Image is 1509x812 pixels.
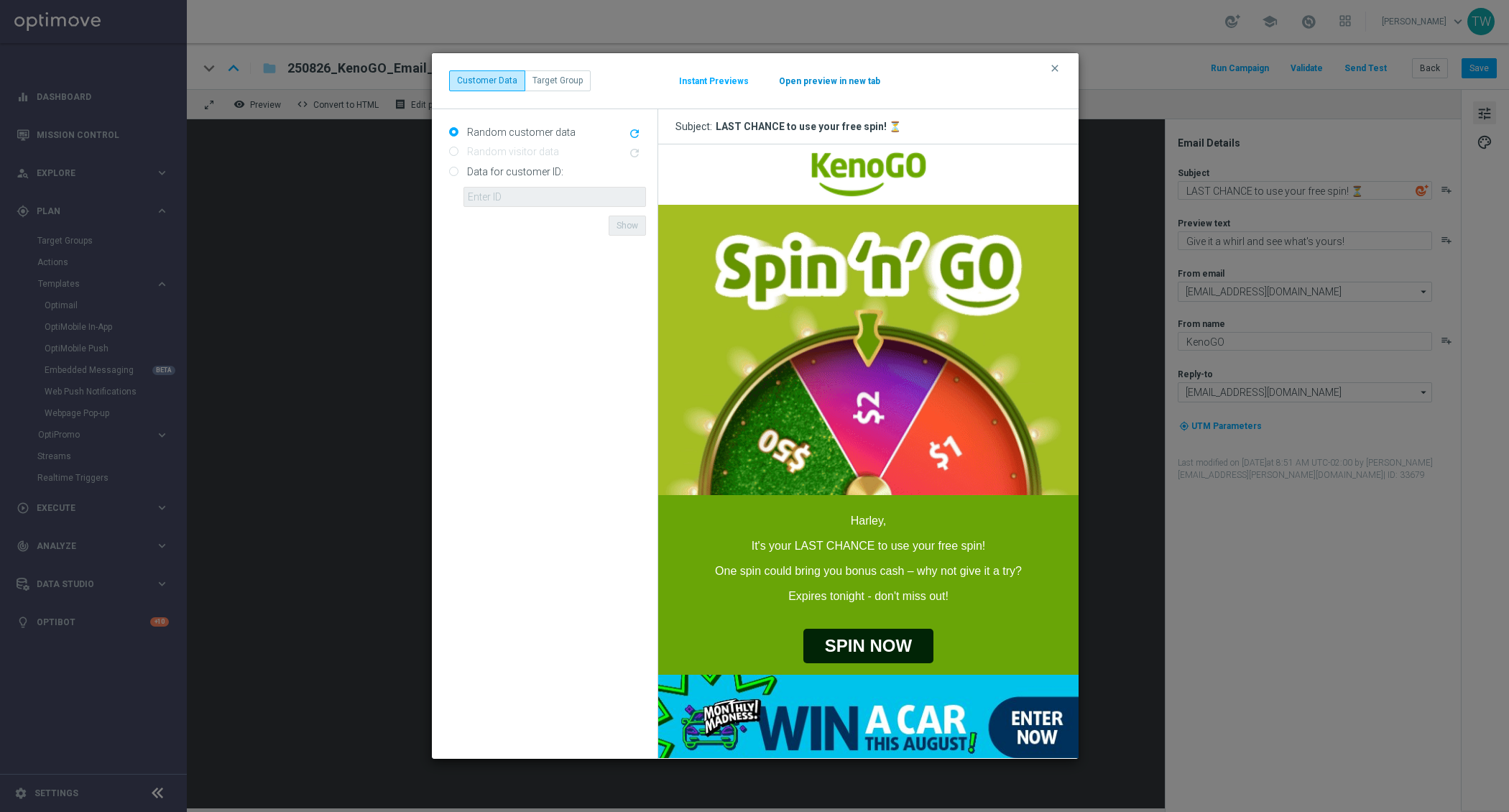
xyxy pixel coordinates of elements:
[145,497,275,509] a: SPIN NOW
[1049,63,1061,74] i: clear
[716,120,901,133] div: LAST CHANCE to use your free spin! ⏳
[463,165,563,178] label: Data for customer ID:
[449,70,591,91] div: ...
[7,369,413,383] p: Harley,
[449,70,525,91] button: Customer Data
[167,492,254,511] span: SPIN NOW
[463,126,576,139] label: Random customer data
[1048,62,1065,75] button: clear
[675,120,716,133] span: Subject:
[678,75,749,87] button: Instant Previews
[525,70,591,91] button: Target Group
[463,187,646,207] input: Enter ID
[628,127,641,140] i: refresh
[7,420,413,433] p: One spin could bring you bonus cash – why not give it a try?
[7,445,413,458] p: Expires tonight - don't miss out!
[463,145,559,158] label: Random visitor data
[7,395,413,408] p: It's your LAST CHANCE to use your free spin!
[609,216,646,236] button: Show
[627,126,646,143] button: refresh
[778,75,881,87] button: Open preview in new tab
